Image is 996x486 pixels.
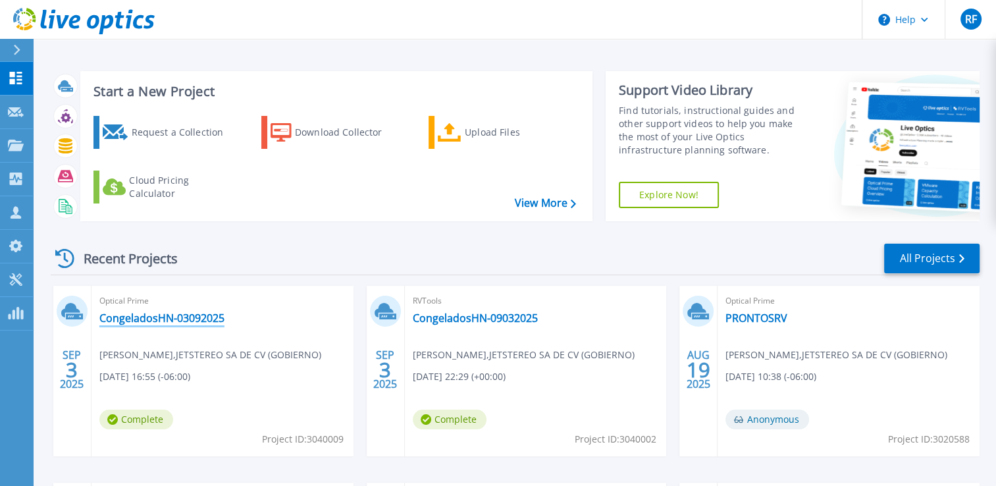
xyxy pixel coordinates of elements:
[619,182,719,208] a: Explore Now!
[515,197,576,209] a: View More
[413,348,635,362] span: [PERSON_NAME] , JETSTEREO SA DE CV (GOBIERNO)
[295,119,400,146] div: Download Collector
[686,346,711,394] div: AUG 2025
[261,116,408,149] a: Download Collector
[99,348,321,362] span: [PERSON_NAME] , JETSTEREO SA DE CV (GOBIERNO)
[964,14,976,24] span: RF
[619,82,806,99] div: Support Video Library
[93,84,575,99] h3: Start a New Project
[51,242,196,275] div: Recent Projects
[687,364,710,375] span: 19
[99,294,346,308] span: Optical Prime
[93,171,240,203] a: Cloud Pricing Calculator
[465,119,570,146] div: Upload Files
[66,364,78,375] span: 3
[413,311,538,325] a: CongeladosHN-09032025
[379,364,391,375] span: 3
[413,410,486,429] span: Complete
[131,119,236,146] div: Request a Collection
[93,116,240,149] a: Request a Collection
[725,311,787,325] a: PRONTOSRV
[725,348,947,362] span: [PERSON_NAME] , JETSTEREO SA DE CV (GOBIERNO)
[725,294,972,308] span: Optical Prime
[575,432,656,446] span: Project ID: 3040002
[888,432,970,446] span: Project ID: 3020588
[59,346,84,394] div: SEP 2025
[619,104,806,157] div: Find tutorials, instructional guides and other support videos to help you make the most of your L...
[262,432,344,446] span: Project ID: 3040009
[725,410,809,429] span: Anonymous
[413,294,659,308] span: RVTools
[884,244,980,273] a: All Projects
[725,369,816,384] span: [DATE] 10:38 (-06:00)
[99,410,173,429] span: Complete
[99,369,190,384] span: [DATE] 16:55 (-06:00)
[99,311,224,325] a: CongeladosHN-03092025
[429,116,575,149] a: Upload Files
[129,174,234,200] div: Cloud Pricing Calculator
[373,346,398,394] div: SEP 2025
[413,369,506,384] span: [DATE] 22:29 (+00:00)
